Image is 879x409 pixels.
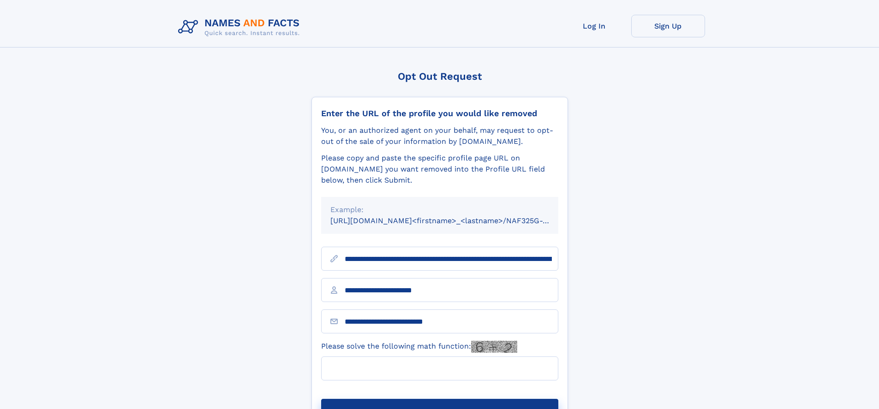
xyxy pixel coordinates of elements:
div: Example: [330,204,549,215]
div: You, or an authorized agent on your behalf, may request to opt-out of the sale of your informatio... [321,125,558,147]
a: Log In [557,15,631,37]
label: Please solve the following math function: [321,341,517,353]
div: Opt Out Request [311,71,568,82]
img: Logo Names and Facts [174,15,307,40]
small: [URL][DOMAIN_NAME]<firstname>_<lastname>/NAF325G-xxxxxxxx [330,216,576,225]
a: Sign Up [631,15,705,37]
div: Enter the URL of the profile you would like removed [321,108,558,119]
div: Please copy and paste the specific profile page URL on [DOMAIN_NAME] you want removed into the Pr... [321,153,558,186]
